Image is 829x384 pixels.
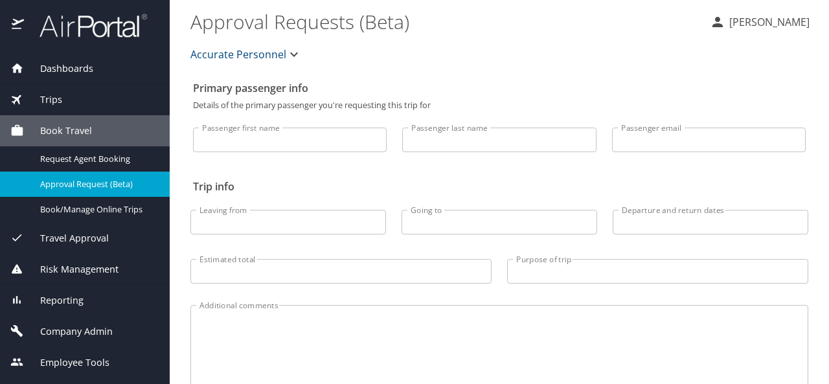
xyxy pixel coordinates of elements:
[193,101,806,109] p: Details of the primary passenger you're requesting this trip for
[190,1,699,41] h1: Approval Requests (Beta)
[40,153,154,165] span: Request Agent Booking
[193,78,806,98] h2: Primary passenger info
[24,293,84,308] span: Reporting
[190,45,286,63] span: Accurate Personnel
[24,356,109,370] span: Employee Tools
[24,124,92,138] span: Book Travel
[24,324,113,339] span: Company Admin
[24,262,119,277] span: Risk Management
[193,176,806,197] h2: Trip info
[705,10,815,34] button: [PERSON_NAME]
[24,231,109,245] span: Travel Approval
[40,178,154,190] span: Approval Request (Beta)
[24,93,62,107] span: Trips
[40,203,154,216] span: Book/Manage Online Trips
[12,13,25,38] img: icon-airportal.png
[185,41,307,67] button: Accurate Personnel
[25,13,147,38] img: airportal-logo.png
[24,62,93,76] span: Dashboards
[725,14,810,30] p: [PERSON_NAME]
